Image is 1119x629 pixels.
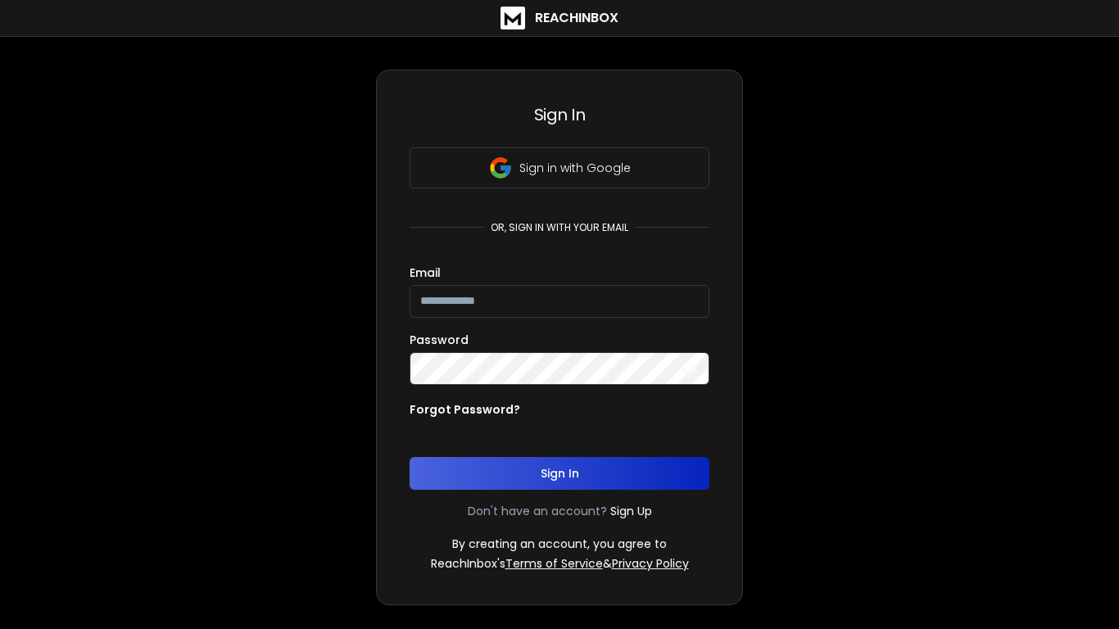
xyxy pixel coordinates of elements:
h1: ReachInbox [535,8,618,28]
p: By creating an account, you agree to [452,536,667,552]
p: ReachInbox's & [431,555,689,572]
p: Forgot Password? [410,401,520,418]
button: Sign in with Google [410,147,709,188]
label: Password [410,334,469,346]
h3: Sign In [410,103,709,126]
a: Privacy Policy [612,555,689,572]
p: Sign in with Google [519,160,631,176]
a: ReachInbox [501,7,618,29]
a: Sign Up [610,503,652,519]
p: or, sign in with your email [484,221,635,234]
button: Sign In [410,457,709,490]
label: Email [410,267,441,278]
img: logo [501,7,525,29]
p: Don't have an account? [468,503,607,519]
a: Terms of Service [505,555,603,572]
